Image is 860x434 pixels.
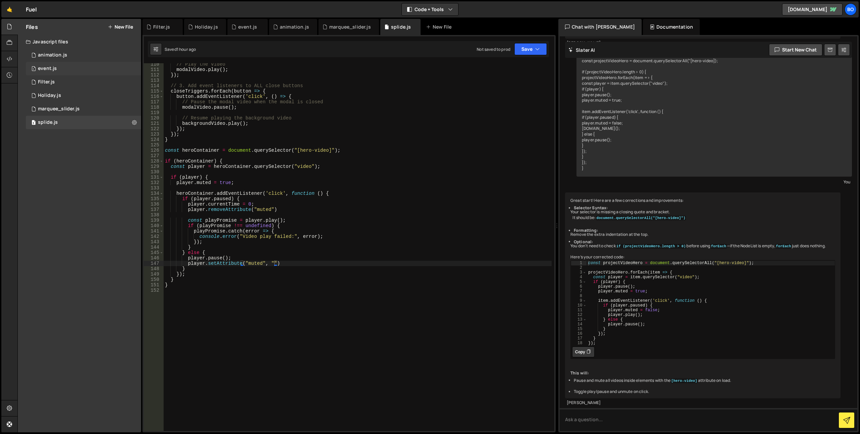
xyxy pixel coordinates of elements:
[570,205,835,395] ul: Your selector is missing a closing quote and bracket. It should be: Remove the extra indentation ...
[571,331,587,336] div: 16
[571,270,587,275] div: 3
[616,244,687,249] code: if (projectVideoHero.length > 0)
[571,261,587,265] div: 1
[391,24,411,30] div: splide.js
[571,284,587,289] div: 6
[144,137,164,142] div: 124
[144,288,164,293] div: 152
[144,212,164,218] div: 138
[144,266,164,272] div: 148
[571,303,587,308] div: 10
[574,378,835,384] li: Pause and mute all videos inside elements with the attribute on load.
[38,66,57,72] div: event.js
[144,153,164,158] div: 127
[26,62,141,75] div: 980/21749.js
[144,83,164,88] div: 114
[144,202,164,207] div: 136
[144,175,164,180] div: 131
[558,19,642,35] div: Chat with [PERSON_NAME]
[144,245,164,250] div: 144
[567,40,839,46] div: [PERSON_NAME]
[144,228,164,234] div: 141
[571,280,587,284] div: 5
[775,244,792,249] code: forEach
[571,298,587,303] div: 9
[238,24,257,30] div: event.js
[144,164,164,169] div: 129
[576,53,852,177] div: const projectVideoHero = document.querySelectorAll("[hero-video]); if (projectVideoHero.length > ...
[195,24,218,30] div: Holiday.js
[477,46,510,52] div: Not saved to prod
[570,370,589,376] strong: This will:
[571,313,587,317] div: 12
[38,93,61,99] div: Holiday.js
[26,116,141,129] div: 980/45150.js
[26,23,38,31] h2: Files
[144,169,164,175] div: 130
[144,234,164,239] div: 142
[144,255,164,261] div: 146
[144,207,164,212] div: 137
[177,46,196,52] div: 1 hour ago
[426,24,454,30] div: New File
[402,3,458,15] button: Code + Tools
[568,47,595,53] h2: Slater AI
[38,52,67,58] div: animation.js
[26,48,141,62] div: 980/21912.js
[144,132,164,137] div: 123
[26,102,141,116] div: 980/45198.js
[329,24,371,30] div: marquee_slider.js
[845,3,857,15] div: Bo
[144,110,164,115] div: 119
[596,216,686,220] code: document.querySelectorAll("[hero-video]")
[144,158,164,164] div: 128
[144,72,164,78] div: 112
[572,347,595,357] button: Copy
[144,185,164,191] div: 133
[144,126,164,132] div: 122
[144,250,164,255] div: 145
[144,282,164,288] div: 151
[280,24,309,30] div: animation.js
[567,400,839,406] div: [PERSON_NAME]
[571,265,587,270] div: 2
[144,191,164,196] div: 134
[514,43,547,55] button: Save
[571,289,587,294] div: 7
[710,244,727,249] code: forEach
[144,272,164,277] div: 149
[144,180,164,185] div: 132
[571,336,587,341] div: 17
[144,78,164,83] div: 113
[144,148,164,153] div: 126
[782,3,843,15] a: [DOMAIN_NAME]
[571,327,587,331] div: 15
[153,24,170,30] div: Filter.js
[571,308,587,313] div: 11
[144,62,164,67] div: 110
[643,19,700,35] div: Documentation
[38,106,80,112] div: marquee_slider.js
[769,44,822,56] button: Start new chat
[578,178,850,185] div: You
[165,46,196,52] div: Saved
[571,275,587,280] div: 4
[571,322,587,327] div: 14
[38,119,58,125] div: splide.js
[574,239,593,245] strong: Optional:
[144,105,164,110] div: 118
[144,218,164,223] div: 139
[574,389,835,395] li: Toggle play/pause and unmute on click.
[144,67,164,72] div: 111
[144,121,164,126] div: 121
[38,79,55,85] div: Filter.js
[571,341,587,346] div: 18
[144,196,164,202] div: 135
[144,88,164,94] div: 115
[144,277,164,282] div: 150
[144,261,164,266] div: 147
[18,35,141,48] div: Javascript files
[565,192,841,398] div: Great start! Here are a few corrections and improvements:
[32,120,36,126] span: 3
[144,99,164,105] div: 117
